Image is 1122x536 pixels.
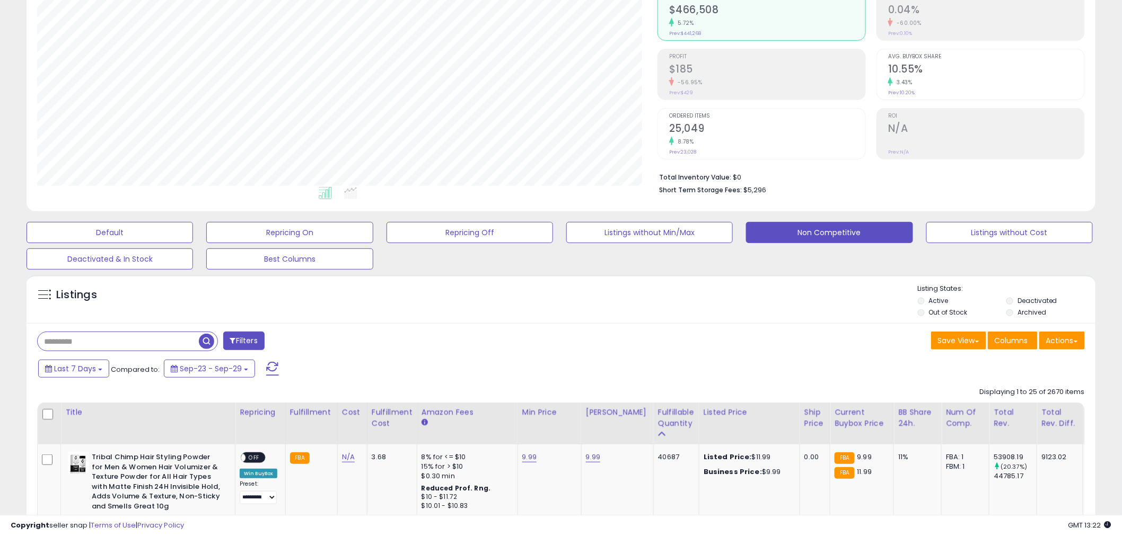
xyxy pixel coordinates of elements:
div: Fulfillment Cost [372,407,413,429]
div: Ship Price [804,407,826,429]
div: Title [65,407,231,418]
div: 44785.17 [994,471,1037,481]
h2: 10.55% [888,63,1084,77]
strong: Copyright [11,520,49,530]
div: Total Rev. [994,407,1032,429]
h2: N/A [888,122,1084,137]
p: Listing States: [918,284,1095,294]
span: Compared to: [111,364,160,374]
small: FBA [290,452,310,464]
label: Active [929,296,949,305]
div: $10 - $11.72 [422,493,510,502]
label: Archived [1018,308,1046,317]
span: OFF [246,453,262,462]
span: 9.99 [857,452,872,462]
div: Win BuyBox [240,469,277,478]
h2: $185 [669,63,865,77]
label: Out of Stock [929,308,968,317]
small: Prev: N/A [888,149,909,155]
button: Best Columns [206,248,373,270]
small: Prev: $441,268 [669,30,701,37]
b: Listed Price: [704,452,752,462]
button: Sep-23 - Sep-29 [164,360,255,378]
div: 15% for > $10 [422,462,510,471]
a: N/A [342,452,355,462]
div: 53908.19 [994,452,1037,462]
small: Prev: 23,028 [669,149,696,155]
button: Actions [1039,332,1085,350]
a: 9.99 [586,452,601,462]
div: Total Rev. Diff. [1041,407,1079,429]
div: Displaying 1 to 25 of 2670 items [980,387,1085,397]
span: 2025-10-7 13:22 GMT [1068,520,1111,530]
button: Deactivated & In Stock [27,248,193,270]
label: Deactivated [1018,296,1057,305]
div: Cost [342,407,363,418]
small: 5.72% [674,19,694,27]
div: $11.99 [704,452,792,462]
div: Num of Comp. [946,407,985,429]
span: $5,296 [743,185,766,195]
div: BB Share 24h. [898,407,937,429]
div: Min Price [522,407,577,418]
h2: 0.04% [888,4,1084,18]
div: Fulfillment [290,407,333,418]
small: -56.95% [674,78,703,86]
span: Avg. Buybox Share [888,54,1084,60]
div: 3.68 [372,452,409,462]
span: Profit [669,54,865,60]
div: FBA: 1 [946,452,981,462]
div: Repricing [240,407,281,418]
span: Sep-23 - Sep-29 [180,363,242,374]
b: Reduced Prof. Rng. [422,484,491,493]
div: Amazon Fees [422,407,513,418]
li: $0 [659,170,1077,183]
div: 0.00 [804,452,822,462]
small: Amazon Fees. [422,418,428,427]
img: 41H7KVYq0oL._SL40_.jpg [68,452,89,474]
button: Repricing Off [387,222,553,243]
div: 40687 [658,452,691,462]
button: Columns [988,332,1038,350]
small: (20.37%) [1001,462,1027,471]
button: Filters [223,332,265,350]
button: Non Competitive [746,222,913,243]
div: Listed Price [704,407,795,418]
div: 8% for <= $10 [422,452,510,462]
span: ROI [888,113,1084,119]
div: $10.01 - $10.83 [422,502,510,511]
div: Preset: [240,480,277,504]
span: Ordered Items [669,113,865,119]
h2: 25,049 [669,122,865,137]
b: Short Term Storage Fees: [659,185,742,194]
h5: Listings [56,288,97,302]
b: Business Price: [704,467,762,477]
div: 9123.02 [1041,452,1075,462]
a: 9.99 [522,452,537,462]
small: Prev: $429 [669,90,693,96]
small: Prev: 10.20% [888,90,915,96]
button: Listings without Min/Max [566,222,733,243]
span: Columns [995,335,1028,346]
b: Tribal Chimp Hair Styling Powder for Men & Women Hair Volumizer & Texture Powder for All Hair Typ... [92,452,221,514]
button: Repricing On [206,222,373,243]
div: $9.99 [704,467,792,477]
span: Last 7 Days [54,363,96,374]
small: 3.43% [893,78,913,86]
button: Last 7 Days [38,360,109,378]
a: Terms of Use [91,520,136,530]
div: Current Buybox Price [835,407,889,429]
button: Listings without Cost [926,222,1093,243]
small: FBA [835,467,854,479]
span: 11.99 [857,467,872,477]
div: [PERSON_NAME] [586,407,649,418]
b: Total Inventory Value: [659,173,731,182]
small: -60.00% [893,19,922,27]
div: Fulfillable Quantity [658,407,695,429]
div: FBM: 1 [946,462,981,471]
a: Privacy Policy [137,520,184,530]
div: 11% [898,452,933,462]
small: Prev: 0.10% [888,30,912,37]
small: FBA [835,452,854,464]
small: 8.78% [674,138,694,146]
